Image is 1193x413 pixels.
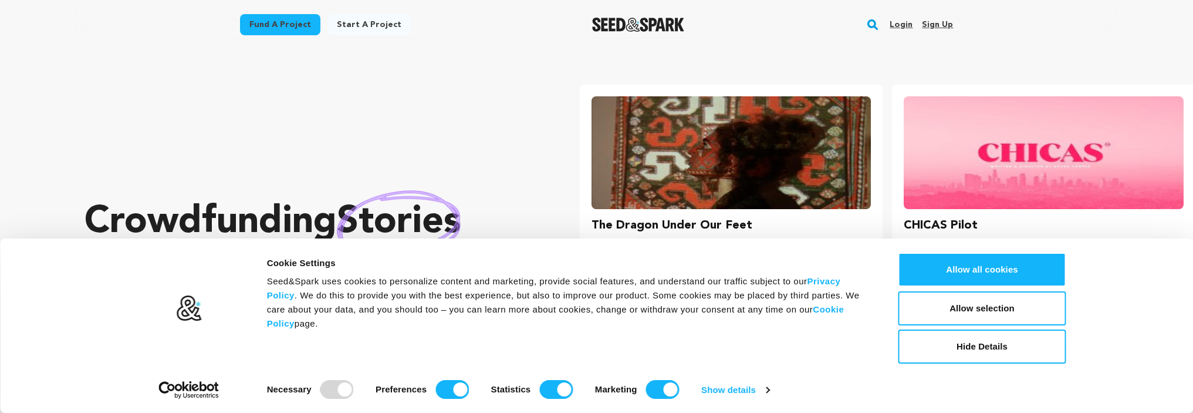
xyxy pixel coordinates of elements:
a: Seed&Spark Homepage [592,18,684,32]
p: Crowdfunding that . [85,199,533,293]
button: Hide Details [898,330,1066,364]
legend: Consent Selection [266,375,267,376]
strong: Marketing [595,384,637,394]
a: Usercentrics Cookiebot - opens in a new window [137,381,240,399]
strong: Necessary [267,384,312,394]
div: Seed&Spark uses cookies to personalize content and marketing, provide social features, and unders... [267,274,872,331]
h3: The Dragon Under Our Feet [592,216,752,235]
img: Seed&Spark Logo Dark Mode [592,18,684,32]
a: Show details [701,381,769,399]
button: Allow selection [898,291,1066,325]
div: Cookie Settings [267,256,872,270]
img: The Dragon Under Our Feet image [592,96,871,209]
a: Start a project [327,14,411,35]
img: CHICAS Pilot image [904,96,1184,209]
img: hand sketched image [337,190,461,254]
h3: CHICAS Pilot [904,216,978,235]
button: Allow all cookies [898,253,1066,287]
a: Fund a project [240,14,320,35]
a: Login [890,15,913,34]
img: logo [175,295,202,322]
strong: Statistics [491,384,531,394]
strong: Preferences [376,384,427,394]
a: Sign up [922,15,953,34]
